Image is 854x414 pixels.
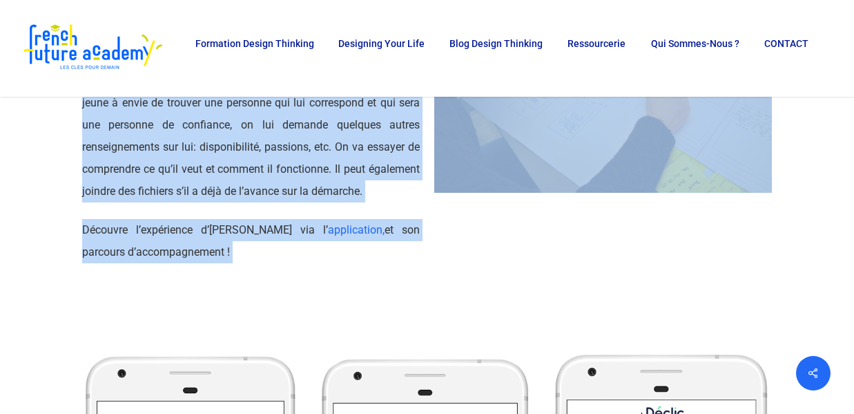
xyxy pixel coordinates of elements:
[82,219,420,263] p: Découvre l’expérience d’[PERSON_NAME] via l’ et son parcours d’accompagnement !
[188,39,318,58] a: Formation Design Thinking
[328,223,385,236] a: application,
[195,38,314,49] span: Formation Design Thinking
[449,38,543,49] span: Blog Design Thinking
[443,39,547,58] a: Blog Design Thinking
[338,38,425,49] span: Designing Your Life
[757,39,814,58] a: CONTACT
[764,38,808,49] span: CONTACT
[82,26,420,219] p: Via une application conçue par WeTechCare, o
[567,38,625,49] span: Ressourcerie
[644,39,744,58] a: Qui sommes-nous ?
[331,39,429,58] a: Designing Your Life
[19,21,165,76] img: French Future Academy
[561,39,630,58] a: Ressourcerie
[651,38,739,49] span: Qui sommes-nous ?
